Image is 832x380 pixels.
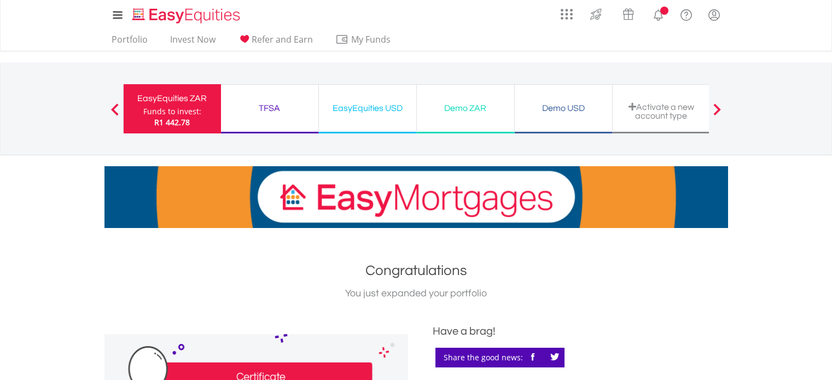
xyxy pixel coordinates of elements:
a: AppsGrid [554,3,580,20]
img: vouchers-v2.svg [619,5,637,23]
div: Activate a new account type [619,102,703,120]
img: thrive-v2.svg [587,5,605,23]
img: EasyEquities_Logo.png [130,7,245,25]
a: Portfolio [107,34,152,51]
h1: Congratulations [104,261,728,280]
span: R1 442.78 [154,117,190,127]
a: Home page [128,3,245,25]
span: My Funds [335,32,407,46]
div: EasyEquities ZAR [130,91,214,106]
a: Notifications [644,3,672,25]
div: Have a brag! [433,323,728,340]
span: Refer and Earn [252,33,313,45]
div: Demo USD [521,101,606,116]
img: EasyMortage Promotion Banner [104,166,728,228]
div: Share the good news: [435,348,565,367]
a: Invest Now [166,34,220,51]
div: TFSA [228,101,312,116]
img: grid-menu-icon.svg [561,8,573,20]
a: FAQ's and Support [672,3,700,25]
div: Demo ZAR [423,101,508,116]
a: My Profile [700,3,728,27]
div: You just expanded your portfolio [104,286,728,301]
a: Refer and Earn [234,34,317,51]
div: Funds to invest: [143,106,201,117]
a: Vouchers [612,3,644,23]
div: EasyEquities USD [325,101,410,116]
